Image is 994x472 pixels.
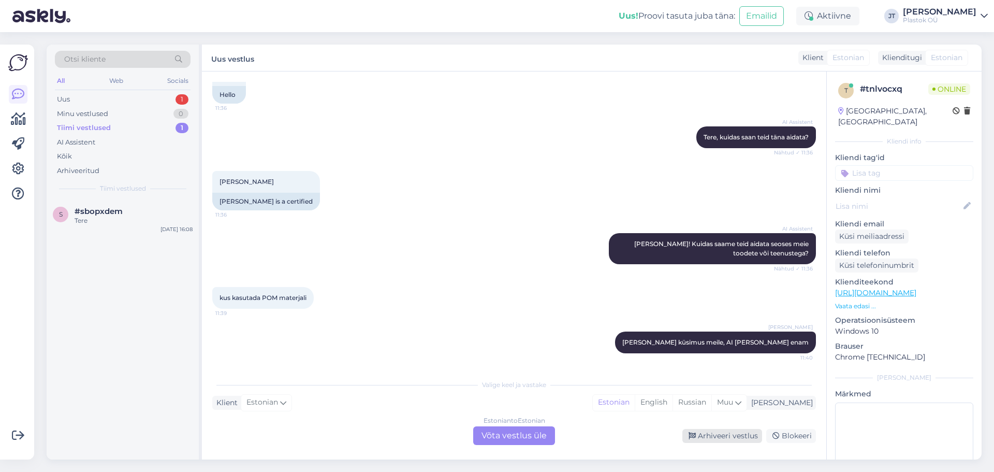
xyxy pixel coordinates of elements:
[844,87,848,94] span: t
[835,277,973,288] p: Klienditeekond
[55,74,67,88] div: All
[774,354,813,362] span: 11:40
[173,109,188,119] div: 0
[903,8,988,24] a: [PERSON_NAME]Plastok OÜ
[57,166,99,176] div: Arhiveeritud
[717,397,733,407] span: Muu
[212,380,816,390] div: Valige keel ja vastake
[835,302,973,311] p: Vaata edasi ...
[835,326,973,337] p: Windows 10
[8,53,28,73] img: Askly Logo
[57,151,72,162] div: Kõik
[215,211,254,219] span: 11:36
[903,16,976,24] div: Plastok OÜ
[622,338,809,346] span: [PERSON_NAME] küsimus meile, AI [PERSON_NAME] enam
[220,294,306,302] span: kus kasutada POM materjali
[835,288,916,297] a: [URL][DOMAIN_NAME]
[57,123,111,133] div: Tiimi vestlused
[57,94,70,105] div: Uus
[246,397,278,408] span: Estonian
[215,104,254,112] span: 11:36
[212,397,238,408] div: Klient
[484,416,545,425] div: Estonian to Estonian
[747,397,813,408] div: [PERSON_NAME]
[107,74,125,88] div: Web
[473,426,555,445] div: Võta vestlus üle
[931,52,962,63] span: Estonian
[835,185,973,196] p: Kliendi nimi
[878,52,922,63] div: Klienditugi
[835,389,973,399] p: Märkmed
[798,52,824,63] div: Klient
[884,9,899,23] div: JT
[835,230,909,244] div: Küsi meiliaadressi
[220,178,274,185] span: [PERSON_NAME]
[215,309,254,317] span: 11:39
[835,219,973,230] p: Kliendi email
[64,54,106,65] span: Otsi kliente
[176,123,188,133] div: 1
[835,315,973,326] p: Operatsioonisüsteem
[673,395,711,410] div: Russian
[766,429,816,443] div: Blokeeri
[211,51,254,65] label: Uus vestlus
[835,152,973,163] p: Kliendi tag'id
[835,137,973,146] div: Kliendi info
[176,94,188,105] div: 1
[619,11,638,21] b: Uus!
[635,395,673,410] div: English
[57,137,95,148] div: AI Assistent
[835,341,973,352] p: Brauser
[774,118,813,126] span: AI Assistent
[100,184,146,193] span: Tiimi vestlused
[838,106,953,127] div: [GEOGRAPHIC_DATA], [GEOGRAPHIC_DATA]
[796,7,859,25] div: Aktiivne
[835,248,973,259] p: Kliendi telefon
[836,201,961,212] input: Lisa nimi
[774,149,813,156] span: Nähtud ✓ 11:36
[835,373,973,382] div: [PERSON_NAME]
[832,52,864,63] span: Estonian
[57,109,108,119] div: Minu vestlused
[928,83,970,95] span: Online
[634,240,810,257] span: [PERSON_NAME]! Kuidas saame teid aidata seoses meie toodete või teenustega?
[903,8,976,16] div: [PERSON_NAME]
[774,225,813,233] span: AI Assistent
[619,10,735,22] div: Proovi tasuta juba täna:
[212,193,320,210] div: [PERSON_NAME] is a certified
[75,207,123,216] span: #sbopxdem
[59,210,63,218] span: s
[165,74,191,88] div: Socials
[75,216,193,225] div: Tere
[835,165,973,181] input: Lisa tag
[739,6,784,26] button: Emailid
[768,323,813,331] span: [PERSON_NAME]
[160,225,193,233] div: [DATE] 16:08
[835,259,918,273] div: Küsi telefoninumbrit
[704,133,809,141] span: Tere, kuidas saan teid täna aidata?
[860,83,928,95] div: # tnlvocxq
[212,86,246,104] div: Hello
[835,352,973,363] p: Chrome [TECHNICAL_ID]
[774,265,813,273] span: Nähtud ✓ 11:36
[682,429,762,443] div: Arhiveeri vestlus
[593,395,635,410] div: Estonian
